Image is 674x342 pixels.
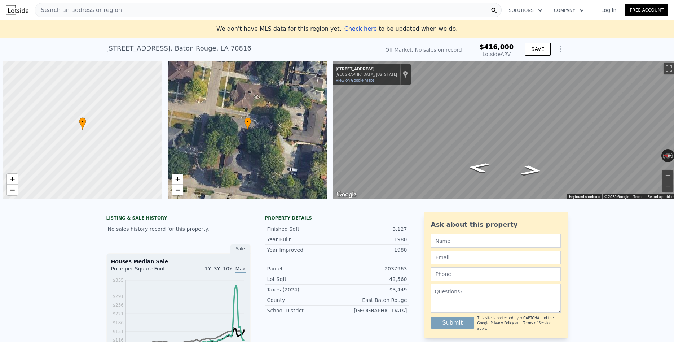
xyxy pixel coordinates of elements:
div: 1980 [337,236,407,243]
tspan: $186 [113,320,124,325]
span: 1Y [204,266,211,272]
a: Zoom out [172,185,183,195]
div: 43,560 [337,276,407,283]
a: Zoom in [172,174,183,185]
div: Sale [230,244,251,254]
button: Company [548,4,590,17]
a: Zoom out [7,185,18,195]
div: County [267,296,337,304]
div: • [244,117,251,130]
div: 1980 [337,246,407,254]
tspan: $256 [113,303,124,308]
path: Go North, Woodlyn Dr [459,160,498,175]
span: Max [235,266,246,273]
div: Finished Sqft [267,225,337,233]
div: East Baton Rouge [337,296,407,304]
a: Free Account [625,4,668,16]
span: © 2025 Google [604,195,629,199]
div: 3,127 [337,225,407,233]
button: Zoom in [662,170,673,181]
span: 10Y [223,266,232,272]
div: LISTING & SALE HISTORY [106,215,251,222]
img: Lotside [6,5,28,15]
a: Zoom in [7,174,18,185]
div: [STREET_ADDRESS] [336,66,397,72]
button: Show Options [554,42,568,56]
button: SAVE [525,43,550,56]
div: Off Market. No sales on record [385,46,462,53]
div: Taxes (2024) [267,286,337,293]
a: Open this area in Google Maps (opens a new window) [335,190,358,199]
tspan: $291 [113,294,124,299]
div: School District [267,307,337,314]
div: to be updated when we do. [344,25,458,33]
a: Show location on map [403,70,408,78]
tspan: $355 [113,278,124,283]
span: − [175,185,180,194]
div: Year Built [267,236,337,243]
div: This site is protected by reCAPTCHA and the Google and apply. [477,316,560,331]
button: Rotate counterclockwise [661,149,665,162]
a: Privacy Policy [490,321,514,325]
button: Keyboard shortcuts [569,194,600,199]
button: Submit [431,317,475,329]
img: Google [335,190,358,199]
span: Check here [344,25,377,32]
span: + [10,174,15,183]
a: Terms (opens in new tab) [633,195,643,199]
div: Ask about this property [431,220,561,230]
tspan: $151 [113,329,124,334]
input: Email [431,251,561,264]
div: Houses Median Sale [111,258,246,265]
span: + [175,174,180,183]
span: $416,000 [480,43,514,51]
div: 2037963 [337,265,407,272]
div: Lotside ARV [480,51,514,58]
div: [GEOGRAPHIC_DATA], [US_STATE] [336,72,397,77]
div: [GEOGRAPHIC_DATA] [337,307,407,314]
input: Phone [431,267,561,281]
button: Zoom out [662,181,673,192]
div: Price per Square Foot [111,265,179,277]
div: No sales history record for this property. [106,222,251,235]
div: Year Improved [267,246,337,254]
input: Name [431,234,561,248]
span: Search an address or region [35,6,122,14]
span: 3Y [214,266,220,272]
a: View on Google Maps [336,78,375,83]
a: Terms of Service [523,321,551,325]
span: • [244,118,251,125]
div: $3,449 [337,286,407,293]
div: Parcel [267,265,337,272]
a: Log In [592,7,625,14]
div: Lot Sqft [267,276,337,283]
button: Solutions [503,4,548,17]
tspan: $221 [113,311,124,316]
span: • [79,118,86,125]
path: Go South, Woodlyn Dr [512,163,551,178]
div: We don't have MLS data for this region yet. [216,25,458,33]
span: − [10,185,15,194]
div: Property details [265,215,409,221]
div: [STREET_ADDRESS] , Baton Rouge , LA 70816 [106,43,251,53]
div: • [79,117,86,130]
